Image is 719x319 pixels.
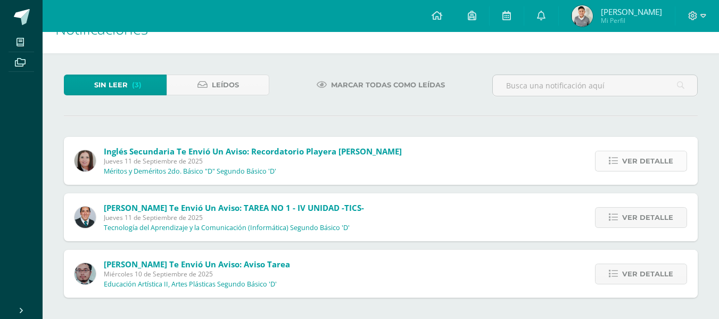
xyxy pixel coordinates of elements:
[622,264,673,284] span: Ver detalle
[493,75,697,96] input: Busca una notificación aquí
[622,151,673,171] span: Ver detalle
[303,75,458,95] a: Marcar todas como leídas
[104,224,350,232] p: Tecnología del Aprendizaje y la Comunicación (Informática) Segundo Básico 'D'
[132,75,142,95] span: (3)
[572,5,593,27] img: 2b123f8bfdc752be0a6e1555ca5ba63f.png
[212,75,239,95] span: Leídos
[94,75,128,95] span: Sin leer
[104,146,402,157] span: Inglés Secundaria te envió un aviso: Recordatorio Playera [PERSON_NAME]
[104,202,364,213] span: [PERSON_NAME] te envió un aviso: TAREA NO 1 - IV UNIDAD -TICS-
[75,207,96,228] img: 2306758994b507d40baaa54be1d4aa7e.png
[64,75,167,95] a: Sin leer(3)
[75,150,96,171] img: 8af0450cf43d44e38c4a1497329761f3.png
[104,157,402,166] span: Jueves 11 de Septiembre de 2025
[622,208,673,227] span: Ver detalle
[601,16,662,25] span: Mi Perfil
[104,259,290,269] span: [PERSON_NAME] te envió un aviso: Aviso tarea
[104,167,276,176] p: Méritos y Deméritos 2do. Básico "D" Segundo Básico 'D'
[104,280,277,289] p: Educación Artística II, Artes Plásticas Segundo Básico 'D'
[167,75,269,95] a: Leídos
[104,213,364,222] span: Jueves 11 de Septiembre de 2025
[104,269,290,279] span: Miércoles 10 de Septiembre de 2025
[75,263,96,284] img: 5fac68162d5e1b6fbd390a6ac50e103d.png
[331,75,445,95] span: Marcar todas como leídas
[601,6,662,17] span: [PERSON_NAME]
